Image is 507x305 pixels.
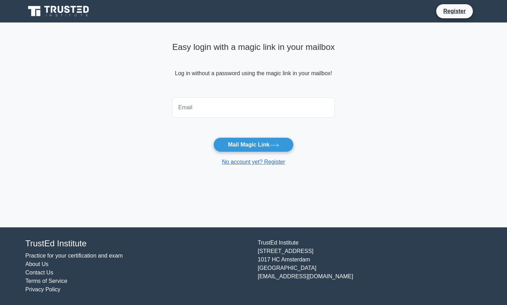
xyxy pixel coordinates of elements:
a: About Us [25,261,49,267]
a: Practice for your certification and exam [25,253,123,259]
div: Log in without a password using the magic link in your mailbox! [172,39,335,95]
a: Register [439,7,470,15]
h4: Easy login with a magic link in your mailbox [172,42,335,52]
button: Mail Magic Link [213,137,293,152]
input: Email [172,97,335,118]
a: No account yet? Register [222,159,285,165]
h4: TrustEd Institute [25,239,249,249]
a: Terms of Service [25,278,67,284]
a: Privacy Policy [25,286,61,292]
div: TrustEd Institute [STREET_ADDRESS] 1017 HC Amsterdam [GEOGRAPHIC_DATA] [EMAIL_ADDRESS][DOMAIN_NAME] [254,239,486,294]
a: Contact Us [25,270,53,275]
